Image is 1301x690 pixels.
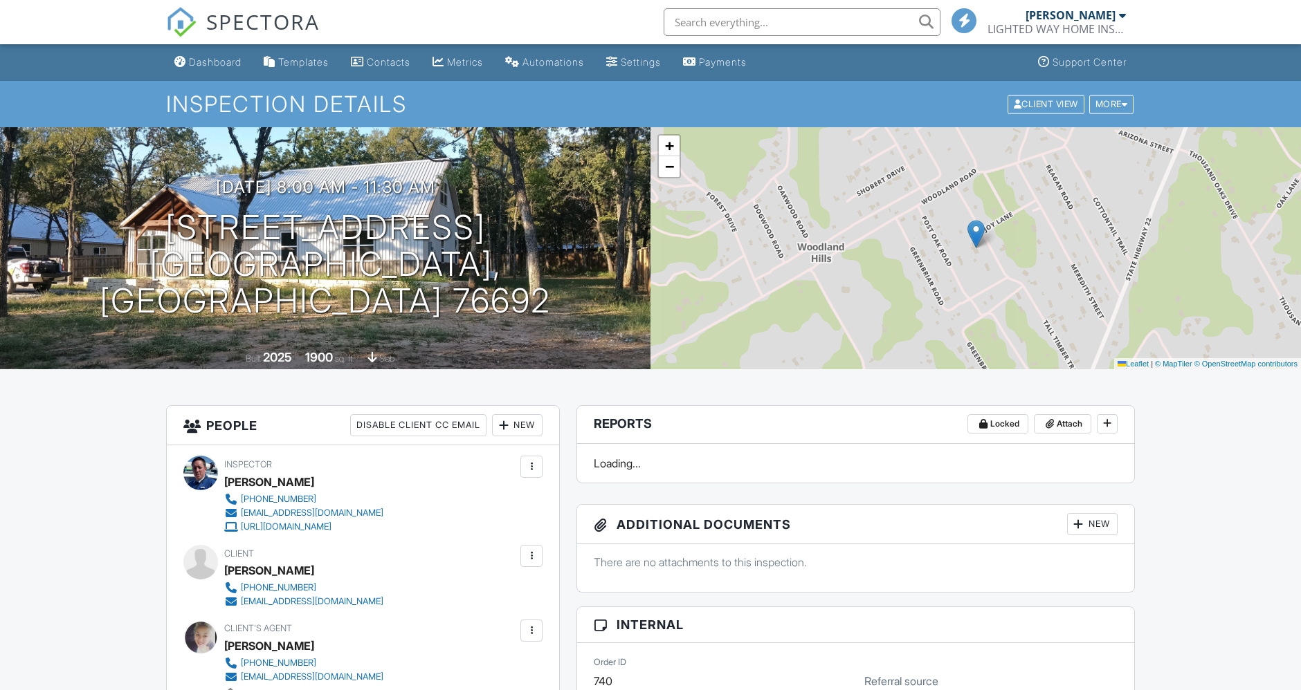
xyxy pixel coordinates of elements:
[169,50,247,75] a: Dashboard
[241,494,316,505] div: [PHONE_NUMBER]
[241,671,383,682] div: [EMAIL_ADDRESS][DOMAIN_NAME]
[167,406,559,445] h3: People
[224,548,254,559] span: Client
[447,56,483,68] div: Metrics
[500,50,590,75] a: Automations (Basic)
[224,670,383,684] a: [EMAIL_ADDRESS][DOMAIN_NAME]
[659,136,680,156] a: Zoom in
[664,8,940,36] input: Search everything...
[224,635,314,656] a: [PERSON_NAME]
[224,581,383,595] a: [PHONE_NUMBER]
[427,50,489,75] a: Metrics
[492,414,543,436] div: New
[263,350,292,364] div: 2025
[601,50,666,75] a: Settings
[166,92,1135,116] h1: Inspection Details
[22,209,628,319] h1: [STREET_ADDRESS] [GEOGRAPHIC_DATA], [GEOGRAPHIC_DATA] 76692
[224,492,383,506] a: [PHONE_NUMBER]
[577,607,1134,643] h3: Internal
[659,156,680,177] a: Zoom out
[241,658,316,669] div: [PHONE_NUMBER]
[665,158,674,175] span: −
[665,137,674,154] span: +
[278,56,329,68] div: Templates
[864,673,938,689] label: Referral source
[224,459,272,469] span: Inspector
[206,7,320,36] span: SPECTORA
[241,507,383,519] div: [EMAIL_ADDRESS][DOMAIN_NAME]
[699,56,747,68] div: Payments
[224,472,314,492] div: [PERSON_NAME]
[988,22,1126,36] div: LIGHTED WAY HOME INSPECTIONS LLC
[1067,513,1118,535] div: New
[1118,360,1149,368] a: Leaflet
[224,656,383,670] a: [PHONE_NUMBER]
[224,560,314,581] div: [PERSON_NAME]
[166,7,197,37] img: The Best Home Inspection Software - Spectora
[1089,95,1134,113] div: More
[224,506,383,520] a: [EMAIL_ADDRESS][DOMAIN_NAME]
[189,56,242,68] div: Dashboard
[166,19,320,48] a: SPECTORA
[379,353,394,364] span: slab
[967,220,985,248] img: Marker
[1194,360,1298,368] a: © OpenStreetMap contributors
[1008,95,1084,113] div: Client View
[522,56,584,68] div: Automations
[1155,360,1192,368] a: © MapTiler
[367,56,410,68] div: Contacts
[246,353,261,364] span: Built
[1026,8,1116,22] div: [PERSON_NAME]
[594,554,1118,570] p: There are no attachments to this inspection.
[345,50,416,75] a: Contacts
[224,520,383,534] a: [URL][DOMAIN_NAME]
[216,178,435,196] h3: [DATE] 8:00 am - 11:30 am
[224,595,383,608] a: [EMAIL_ADDRESS][DOMAIN_NAME]
[1151,360,1153,368] span: |
[594,656,626,669] label: Order ID
[241,521,331,532] div: [URL][DOMAIN_NAME]
[258,50,334,75] a: Templates
[1053,56,1127,68] div: Support Center
[335,353,354,364] span: sq. ft.
[305,350,333,364] div: 1900
[224,623,292,633] span: Client's Agent
[577,505,1134,544] h3: Additional Documents
[241,582,316,593] div: [PHONE_NUMBER]
[350,414,486,436] div: Disable Client CC Email
[1032,50,1132,75] a: Support Center
[677,50,752,75] a: Payments
[621,56,661,68] div: Settings
[241,596,383,607] div: [EMAIL_ADDRESS][DOMAIN_NAME]
[1006,98,1088,109] a: Client View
